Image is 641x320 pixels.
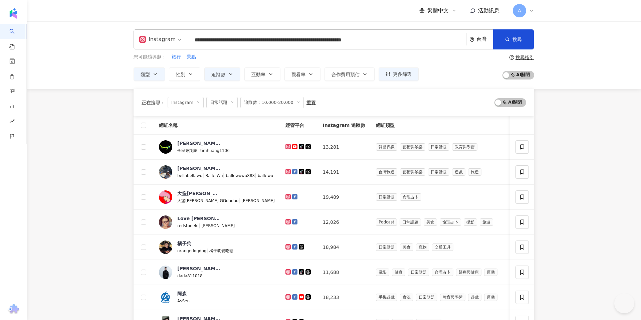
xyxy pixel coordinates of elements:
span: 日常話題 [400,218,421,226]
div: [PERSON_NAME] [177,265,221,272]
span: | [206,248,209,253]
div: 橘子狗 [177,240,191,247]
span: 合作費用預估 [332,72,360,77]
span: 寵物 [416,244,429,251]
button: 追蹤數 [204,67,240,81]
td: 11,688 [317,260,371,285]
a: KOL Avatar橘子狗orangedogdog|橘子狗愛吃糖 [159,240,275,254]
div: [PERSON_NAME]老師 [177,140,221,147]
span: 日常話題 [376,193,397,201]
span: 電影 [376,269,389,276]
span: 命理占卜 [400,193,421,201]
span: environment [469,37,474,42]
span: rise [9,115,15,130]
img: chrome extension [7,304,20,315]
span: 追蹤數：10,000-20,000 [240,97,304,108]
span: 日常話題 [408,269,429,276]
img: KOL Avatar [159,215,172,229]
span: | [199,223,202,228]
div: Love [PERSON_NAME] [177,215,221,222]
div: 大盜[PERSON_NAME] [177,190,221,197]
a: KOL Avatar[PERSON_NAME]老師全民來跳舞|timhuang1106 [159,140,275,154]
span: 藝術與娛樂 [400,143,425,151]
span: question-circle [509,55,514,60]
span: 台灣旅遊 [376,168,397,176]
span: [PERSON_NAME] [241,198,275,203]
span: | [238,198,241,203]
button: 搜尋 [493,29,534,49]
span: 教育與學習 [452,143,477,151]
span: orangedogdog [177,249,206,253]
td: 18,984 [317,235,371,260]
span: A [518,7,521,14]
img: KOL Avatar [159,190,172,204]
span: 您可能感興趣： [134,54,166,60]
span: bellabellawu [177,173,202,178]
div: 台灣 [476,36,493,42]
a: KOL Avatar[PERSON_NAME]dada811018 [159,265,275,279]
td: 14,191 [317,160,371,185]
span: 手機遊戲 [376,294,397,301]
button: 觀看率 [284,67,320,81]
img: logo icon [8,8,19,19]
span: 景點 [187,54,196,60]
span: timhuang1106 [200,148,230,153]
span: 運動 [484,269,497,276]
td: 12,026 [317,210,371,235]
button: 合作費用預估 [325,67,375,81]
span: 追蹤數 [211,72,225,77]
td: 13,281 [317,135,371,160]
td: 19,489 [317,185,371,210]
img: KOL Avatar [159,165,172,179]
button: 旅行 [171,53,181,61]
span: 日常話題 [206,97,238,108]
button: 類型 [134,67,165,81]
button: 更多篩選 [379,67,419,81]
div: 搜尋指引 [515,55,534,60]
span: 健身 [392,269,405,276]
span: redstonelu [177,223,199,228]
span: 觀看率 [291,72,305,77]
button: 景點 [186,53,196,61]
th: Instagram 追蹤數 [317,116,371,135]
td: 18,233 [317,285,371,310]
span: 美食 [400,244,413,251]
th: 網紅類型 [371,116,511,135]
span: 更多篩選 [393,71,412,77]
span: 全民來跳舞 [177,148,197,153]
span: dada811018 [177,274,203,278]
span: | [202,173,205,178]
span: 交通工具 [432,244,453,251]
span: Balle Wu [205,173,223,178]
span: 實況 [400,294,413,301]
span: Podcast [376,218,397,226]
div: 重置 [306,100,316,105]
span: 命理占卜 [432,269,453,276]
span: 命理占卜 [440,218,461,226]
a: KOL Avatar[PERSON_NAME]小姐日記bellabellawu|Balle Wu|ballewuwu888|ballewu [159,165,275,179]
button: 互動率 [244,67,280,81]
span: 繁體中文 [427,7,449,14]
a: search [9,24,23,50]
span: | [223,173,226,178]
span: 美食 [424,218,437,226]
span: 活動訊息 [478,7,499,14]
div: [PERSON_NAME]小姐日記 [177,165,221,172]
img: KOL Avatar [159,140,172,154]
span: | [255,173,258,178]
span: 遊戲 [452,168,465,176]
div: 阿森 [177,290,187,297]
iframe: Help Scout Beacon - Open [614,293,634,313]
span: [PERSON_NAME] [202,223,235,228]
span: 類型 [141,72,150,77]
button: 性別 [169,67,200,81]
span: ballewu [258,173,273,178]
img: KOL Avatar [159,241,172,254]
span: 日常話題 [416,294,437,301]
th: 網紅名稱 [154,116,280,135]
span: | [197,148,200,153]
span: 韓國偶像 [376,143,397,151]
a: KOL AvatarLove [PERSON_NAME]redstonelu|[PERSON_NAME] [159,215,275,229]
span: 正在搜尋 ： [142,100,165,105]
span: 教育與學習 [440,294,465,301]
